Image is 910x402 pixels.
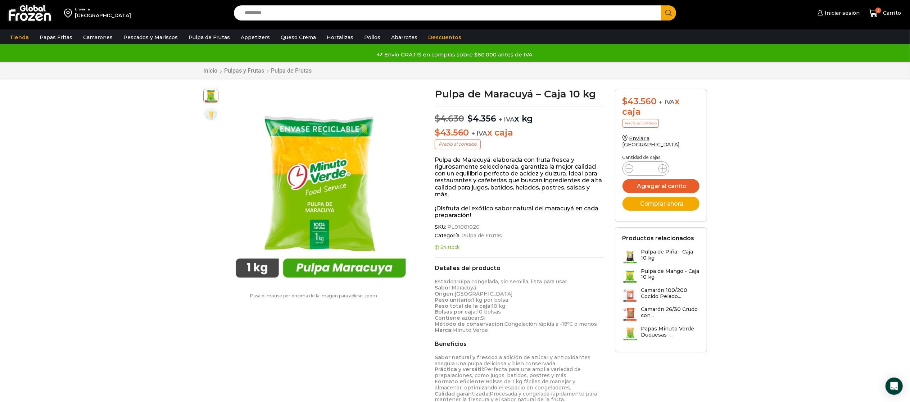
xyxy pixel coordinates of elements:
bdi: 43.560 [435,127,469,138]
a: Pulpa de Frutas [461,233,502,239]
h3: Pulpa de Piña - Caja 10 kg [641,249,700,261]
span: $ [622,96,628,106]
a: 3 Carrito [867,5,903,22]
a: Abarrotes [388,31,421,44]
bdi: 4.356 [467,113,496,124]
h3: Camarón 100/200 Cocido Pelado... [641,287,700,300]
strong: Práctica y versátil: [435,366,484,373]
a: Pulpa de Frutas [271,67,312,74]
p: Pulpa congelada, sin semilla, lista para usar Maracuyá [GEOGRAPHIC_DATA] 1 kg por bolsa 10 kg 10 ... [435,279,604,333]
button: Agregar al carrito [622,179,700,193]
div: [GEOGRAPHIC_DATA] [75,12,131,19]
a: Iniciar sesión [816,6,860,20]
a: Pulpa de Piña - Caja 10 kg [622,249,700,264]
p: Pulpa de Maracuyá, elaborada con fruta fresca y rigurosamente seleccionada, garantiza la mejor ca... [435,156,604,198]
strong: Formato eficiente: [435,378,485,385]
a: Camarón 100/200 Cocido Pelado... [622,287,700,303]
span: PL01001020 [446,224,480,230]
span: + IVA [659,99,675,106]
a: Camarones [80,31,116,44]
p: En stock [435,245,604,250]
strong: Contiene azúcar: [435,315,481,321]
h3: Pulpa de Mango - Caja 10 kg [641,268,700,280]
span: jugo-mango [204,107,218,121]
a: Pescados y Mariscos [120,31,181,44]
span: $ [435,127,440,138]
strong: Bolsas por caja: [435,309,477,315]
span: Categoría: [435,233,604,239]
p: Cantidad de cajas [622,155,700,160]
a: Pulpa de Mango - Caja 10 kg [622,268,700,284]
a: Tienda [6,31,32,44]
p: x kg [435,106,604,124]
span: 3 [875,8,881,13]
div: x caja [622,96,700,117]
h2: Detalles del producto [435,265,604,271]
strong: Origen: [435,291,454,297]
strong: Marca: [435,327,452,333]
nav: Breadcrumb [203,67,312,74]
strong: Sabor: [435,284,452,291]
strong: Estado: [435,278,455,285]
a: Papas Minuto Verde Duquesas -... [622,326,700,341]
span: SKU: [435,224,604,230]
a: Pulpas y Frutas [224,67,265,74]
h3: Papas Minuto Verde Duquesas -... [641,326,700,338]
p: Pasa el mouse por encima de la imagen para aplicar zoom [203,293,424,298]
span: + IVA [471,130,487,137]
a: Appetizers [237,31,273,44]
div: Open Intercom Messenger [886,378,903,395]
h1: Pulpa de Maracuyá – Caja 10 kg [435,89,604,99]
a: Queso Crema [277,31,320,44]
a: Camarón 26/30 Crudo con... [622,306,700,322]
strong: Calidad garantizada: [435,390,490,397]
button: Search button [661,5,676,20]
h3: Camarón 26/30 Crudo con... [641,306,700,319]
strong: Método de conservación: [435,321,504,327]
a: Enviar a [GEOGRAPHIC_DATA] [622,135,680,148]
a: Papas Fritas [36,31,76,44]
img: pulpa-maracuya [222,89,420,286]
span: pulpa-maracuya [204,88,218,102]
a: Inicio [203,67,218,74]
p: x caja [435,128,604,138]
a: Pulpa de Frutas [185,31,234,44]
span: Iniciar sesión [823,9,860,17]
h2: Beneficios [435,341,604,347]
img: address-field-icon.svg [64,7,75,19]
div: Enviar a [75,7,131,12]
bdi: 43.560 [622,96,657,106]
bdi: 4.630 [435,113,464,124]
div: 1 / 2 [222,89,420,286]
strong: Sabor natural y fresco: [435,354,496,361]
a: Descuentos [425,31,465,44]
span: $ [467,113,473,124]
strong: Peso total de la caja: [435,303,492,309]
p: ¡Disfruta del exótico sabor natural del maracuyá en cada preparación! [435,205,604,219]
span: Carrito [881,9,901,17]
span: $ [435,113,440,124]
p: Precio al contado [622,119,659,128]
input: Product quantity [639,164,653,174]
span: + IVA [499,116,515,123]
p: Precio al contado [435,140,481,149]
h2: Productos relacionados [622,235,694,242]
a: Pollos [361,31,384,44]
a: Hortalizas [323,31,357,44]
button: Comprar ahora [622,197,700,211]
strong: Peso unitario: [435,297,472,303]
